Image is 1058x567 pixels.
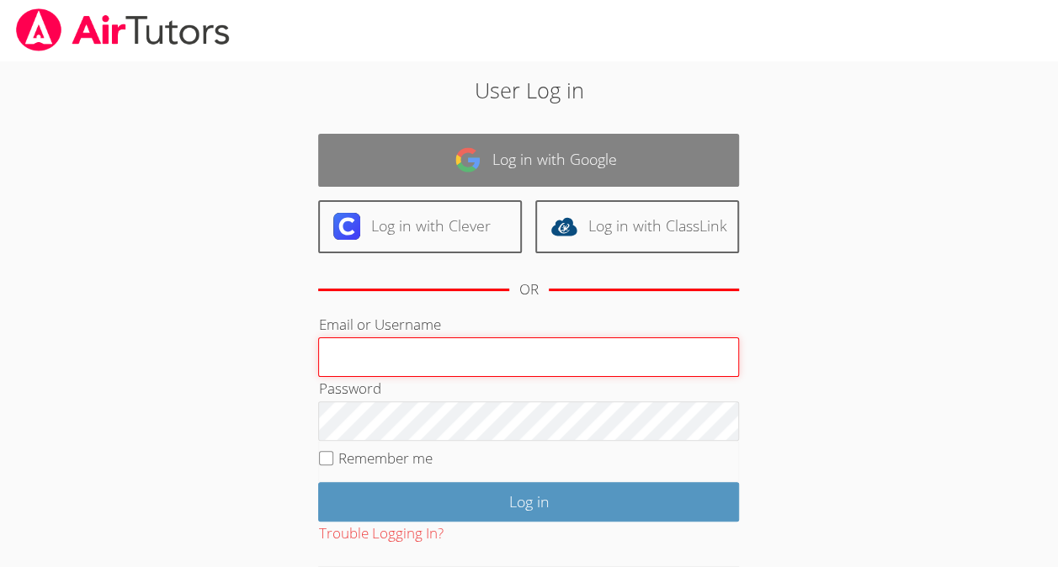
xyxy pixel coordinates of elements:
a: Log in with Clever [318,200,522,253]
img: clever-logo-6eab21bc6e7a338710f1a6ff85c0baf02591cd810cc4098c63d3a4b26e2feb20.svg [333,213,360,240]
img: google-logo-50288ca7cdecda66e5e0955fdab243c47b7ad437acaf1139b6f446037453330a.svg [455,146,481,173]
a: Log in with Google [318,134,739,187]
a: Log in with ClassLink [535,200,739,253]
img: classlink-logo-d6bb404cc1216ec64c9a2012d9dc4662098be43eaf13dc465df04b49fa7ab582.svg [550,213,577,240]
div: OR [519,278,539,302]
label: Email or Username [318,315,440,334]
label: Password [318,379,380,398]
button: Trouble Logging In? [318,522,443,546]
label: Remember me [338,448,433,468]
img: airtutors_banner-c4298cdbf04f3fff15de1276eac7730deb9818008684d7c2e4769d2f7ddbe033.png [14,8,231,51]
input: Log in [318,482,739,522]
h2: User Log in [243,74,815,106]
